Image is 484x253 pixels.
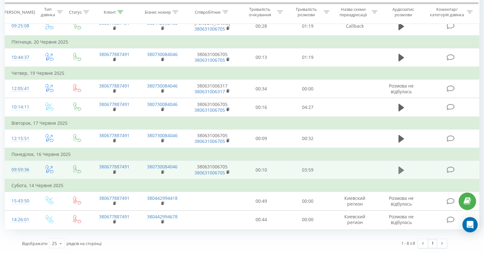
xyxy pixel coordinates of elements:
[67,241,102,246] span: рядків на сторінці
[238,98,284,117] td: 00:16
[5,67,479,80] td: Четвер, 19 Червня 2025
[284,210,331,229] td: 00:00
[147,83,178,89] a: 380730084046
[186,80,238,98] td: 380631006317
[186,48,238,67] td: 380631006705
[238,48,284,67] td: 00:13
[462,217,478,232] div: Open Intercom Messenger
[337,7,370,18] div: Назва схеми переадресації
[194,170,225,176] a: 380631006705
[290,7,322,18] div: Тривалість розмови
[284,17,331,36] td: 01:19
[284,48,331,67] td: 01:19
[186,17,238,36] td: [PERSON_NAME]
[331,210,379,229] td: Киевский регион
[99,83,130,89] a: 380677887491
[52,240,57,247] div: 25
[99,164,130,170] a: 380677887491
[104,9,116,15] div: Клієнт
[284,192,331,210] td: 00:00
[389,83,414,95] span: Розмова не відбулась
[186,161,238,179] td: 380631006705
[284,129,331,148] td: 00:32
[401,240,415,246] div: 1 - 8 з 8
[428,7,465,18] div: Коментар/категорія дзвінка
[22,241,47,246] span: Відображати
[238,161,284,179] td: 00:10
[238,17,284,36] td: 00:28
[194,26,225,32] a: 380631006705
[11,214,28,226] div: 14:26:01
[5,117,479,130] td: Вівторок, 17 Червня 2025
[5,179,479,192] td: Субота, 14 Червня 2025
[389,195,414,207] span: Розмова не відбулась
[147,51,178,57] a: 380730084046
[11,132,28,145] div: 12:15:51
[11,195,28,207] div: 15:43:50
[389,214,414,225] span: Розмова не відбулась
[3,9,35,15] div: [PERSON_NAME]
[11,51,28,64] div: 10:44:37
[194,138,225,144] a: 380631006705
[147,101,178,107] a: 380730084046
[195,9,221,15] div: Співробітник
[69,9,82,15] div: Статус
[5,36,479,48] td: П’ятниця, 20 Червня 2025
[284,161,331,179] td: 03:59
[186,129,238,148] td: 380631006705
[147,195,178,201] a: 380442994418
[238,210,284,229] td: 00:44
[99,214,130,220] a: 380677887491
[385,7,422,18] div: Аудіозапис розмови
[244,7,276,18] div: Тривалість очікування
[331,192,379,210] td: Киевский регион
[284,80,331,98] td: 00:00
[331,17,379,36] td: Callback
[99,20,130,26] a: 380677887491
[147,164,178,170] a: 380730084046
[238,80,284,98] td: 00:34
[147,214,178,220] a: 380442994678
[238,129,284,148] td: 00:09
[428,239,437,248] a: 1
[40,7,55,18] div: Тип дзвінка
[147,132,178,138] a: 380730084046
[11,101,28,113] div: 10:14:11
[11,82,28,95] div: 12:05:41
[194,57,225,63] a: 380631006705
[99,51,130,57] a: 380677887491
[238,192,284,210] td: 00:49
[194,107,225,113] a: 380631006705
[5,148,479,161] td: Понеділок, 16 Червня 2025
[99,101,130,107] a: 380677887491
[99,132,130,138] a: 380677887491
[145,9,171,15] div: Бізнес номер
[284,98,331,117] td: 04:27
[194,88,225,95] a: 380631006317
[99,195,130,201] a: 380677887491
[147,20,178,26] a: 380442992765
[11,20,28,32] div: 09:25:08
[186,98,238,117] td: 380631006705
[11,164,28,176] div: 09:59:36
